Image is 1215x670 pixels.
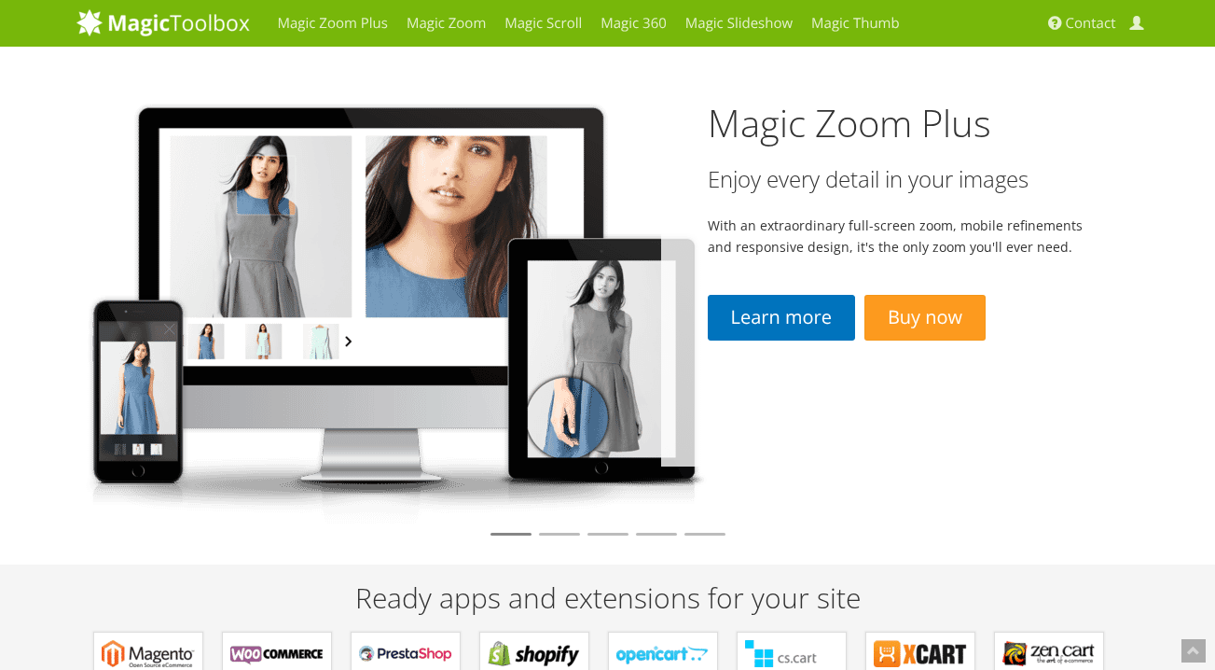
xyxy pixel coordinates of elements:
[708,167,1093,191] h3: Enjoy every detail in your images
[102,640,195,668] b: Extensions for Magento
[745,640,838,668] b: Add-ons for CS-Cart
[708,215,1093,258] p: With an extraordinary full-screen zoom, mobile refinements and responsive design, it's the only z...
[1002,640,1096,668] b: Plugins for Zen Cart
[76,8,250,36] img: MagicToolbox.com - Image tools for your website
[76,582,1139,613] h2: Ready apps and extensions for your site
[874,640,967,668] b: Modules for X-Cart
[864,295,986,341] a: Buy now
[708,97,991,148] a: Magic Zoom Plus
[616,640,710,668] b: Modules for OpenCart
[230,640,324,668] b: Plugins for WooCommerce
[1066,14,1116,33] span: Contact
[359,640,452,668] b: Modules for PrestaShop
[488,640,581,668] b: Apps for Shopify
[76,89,709,524] img: magiczoomplus2-tablet.png
[708,295,855,341] a: Learn more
